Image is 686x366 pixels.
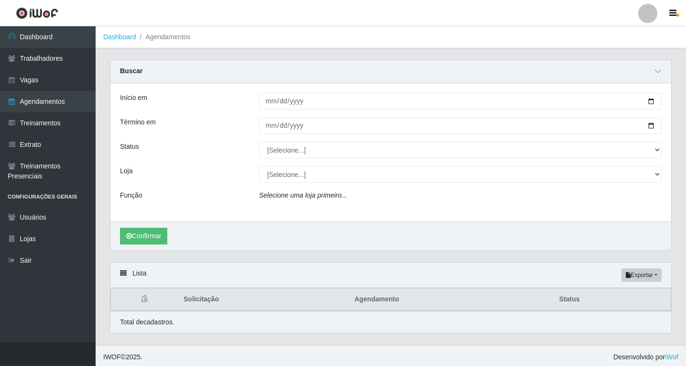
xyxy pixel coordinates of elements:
span: © 2025 . [103,352,142,362]
label: Status [120,142,139,152]
label: Loja [120,166,132,176]
label: Função [120,190,142,200]
th: Solicitação [178,288,348,311]
nav: breadcrumb [96,26,686,48]
p: Total de cadastros. [120,317,174,327]
a: iWof [665,353,678,361]
li: Agendamentos [136,32,191,42]
th: Status [554,288,671,311]
th: Agendamento [348,288,553,311]
button: Exportar [621,268,662,282]
label: Início em [120,93,147,103]
input: 00/00/0000 [259,117,662,134]
label: Término em [120,117,156,127]
span: IWOF [103,353,121,361]
a: Dashboard [103,33,136,41]
input: 00/00/0000 [259,93,662,110]
strong: Buscar [120,67,142,75]
img: CoreUI Logo [16,7,58,19]
i: Selecione uma loja primeiro... [259,191,347,199]
span: Desenvolvido por [613,352,678,362]
div: Lista [110,263,671,288]
button: Confirmar [120,228,167,244]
